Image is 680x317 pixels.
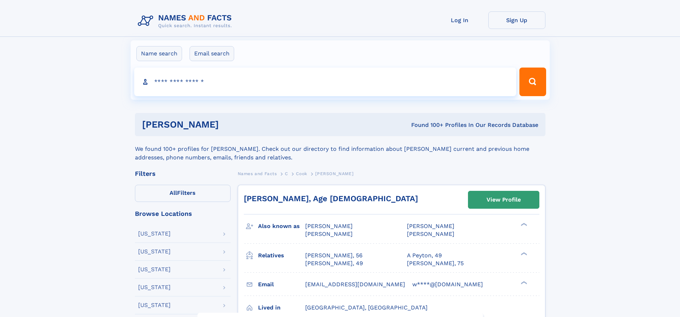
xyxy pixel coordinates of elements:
[135,210,231,217] div: Browse Locations
[488,11,545,29] a: Sign Up
[142,120,315,129] h1: [PERSON_NAME]
[305,223,353,229] span: [PERSON_NAME]
[258,249,305,262] h3: Relatives
[138,249,171,254] div: [US_STATE]
[407,231,454,237] span: [PERSON_NAME]
[138,231,171,237] div: [US_STATE]
[190,46,234,61] label: Email search
[296,171,307,176] span: Cook
[258,220,305,232] h3: Also known as
[407,223,454,229] span: [PERSON_NAME]
[170,189,177,196] span: All
[315,171,353,176] span: [PERSON_NAME]
[138,267,171,272] div: [US_STATE]
[305,231,353,237] span: [PERSON_NAME]
[244,194,418,203] a: [PERSON_NAME], Age [DEMOGRAPHIC_DATA]
[135,11,238,31] img: Logo Names and Facts
[285,169,288,178] a: C
[305,281,405,288] span: [EMAIL_ADDRESS][DOMAIN_NAME]
[315,121,538,129] div: Found 100+ Profiles In Our Records Database
[431,11,488,29] a: Log In
[305,252,363,259] a: [PERSON_NAME], 56
[305,304,428,311] span: [GEOGRAPHIC_DATA], [GEOGRAPHIC_DATA]
[296,169,307,178] a: Cook
[258,278,305,291] h3: Email
[519,280,528,285] div: ❯
[305,259,363,267] a: [PERSON_NAME], 49
[135,136,545,162] div: We found 100+ profiles for [PERSON_NAME]. Check out our directory to find information about [PERS...
[285,171,288,176] span: C
[136,46,182,61] label: Name search
[138,302,171,308] div: [US_STATE]
[138,284,171,290] div: [US_STATE]
[487,192,521,208] div: View Profile
[519,251,528,256] div: ❯
[519,68,546,96] button: Search Button
[468,191,539,208] a: View Profile
[135,185,231,202] label: Filters
[519,222,528,227] div: ❯
[135,170,231,177] div: Filters
[258,302,305,314] h3: Lived in
[134,68,517,96] input: search input
[238,169,277,178] a: Names and Facts
[407,252,442,259] a: A Peyton, 49
[407,259,464,267] a: [PERSON_NAME], 75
